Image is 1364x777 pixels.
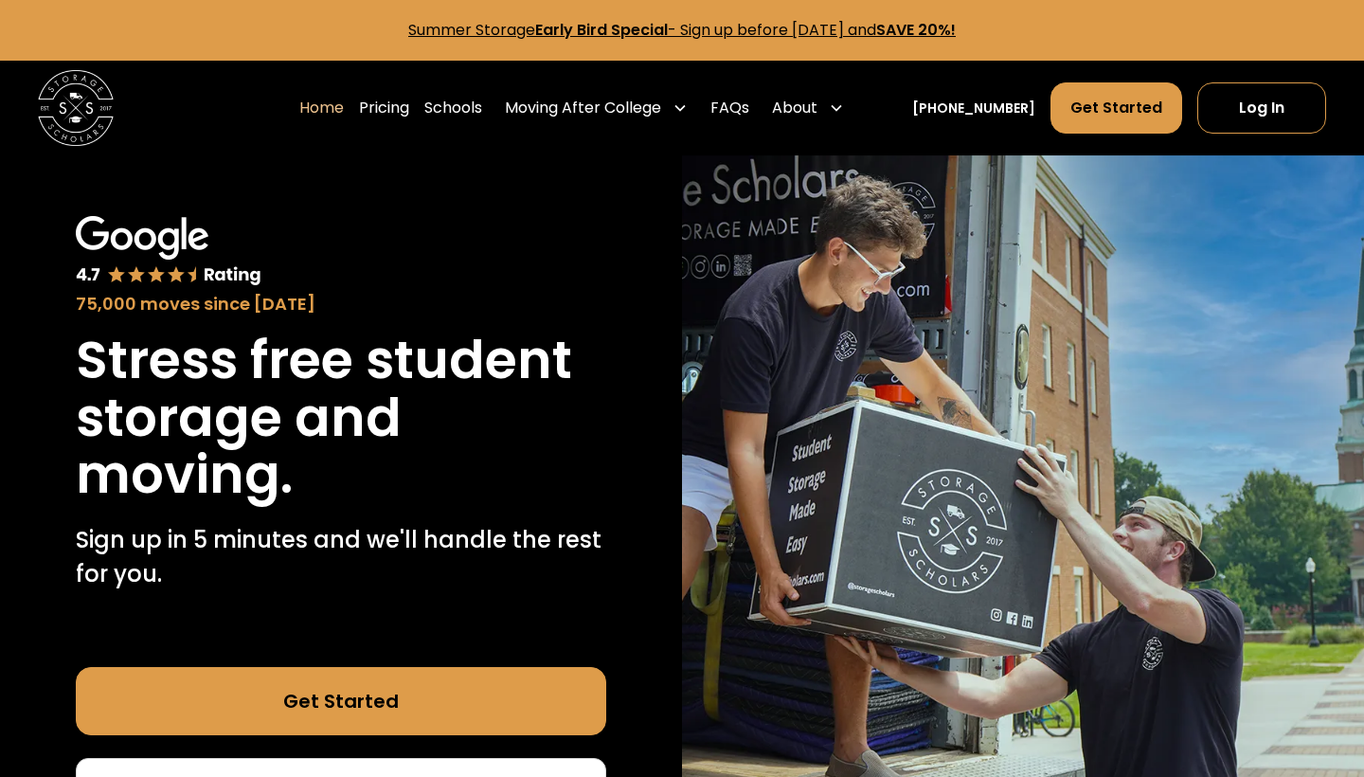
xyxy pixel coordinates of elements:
[1197,82,1326,134] a: Log In
[299,81,344,135] a: Home
[497,81,695,135] div: Moving After College
[912,99,1035,118] a: [PHONE_NUMBER]
[76,216,261,287] img: Google 4.7 star rating
[535,19,668,41] strong: Early Bird Special
[76,667,606,735] a: Get Started
[359,81,409,135] a: Pricing
[1050,82,1182,134] a: Get Started
[764,81,852,135] div: About
[76,523,606,591] p: Sign up in 5 minutes and we'll handle the rest for you.
[424,81,482,135] a: Schools
[408,19,956,41] a: Summer StorageEarly Bird Special- Sign up before [DATE] andSAVE 20%!
[710,81,749,135] a: FAQs
[505,97,661,119] div: Moving After College
[876,19,956,41] strong: SAVE 20%!
[76,291,606,316] div: 75,000 moves since [DATE]
[38,70,114,146] a: home
[76,332,606,504] h1: Stress free student storage and moving.
[38,70,114,146] img: Storage Scholars main logo
[772,97,817,119] div: About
